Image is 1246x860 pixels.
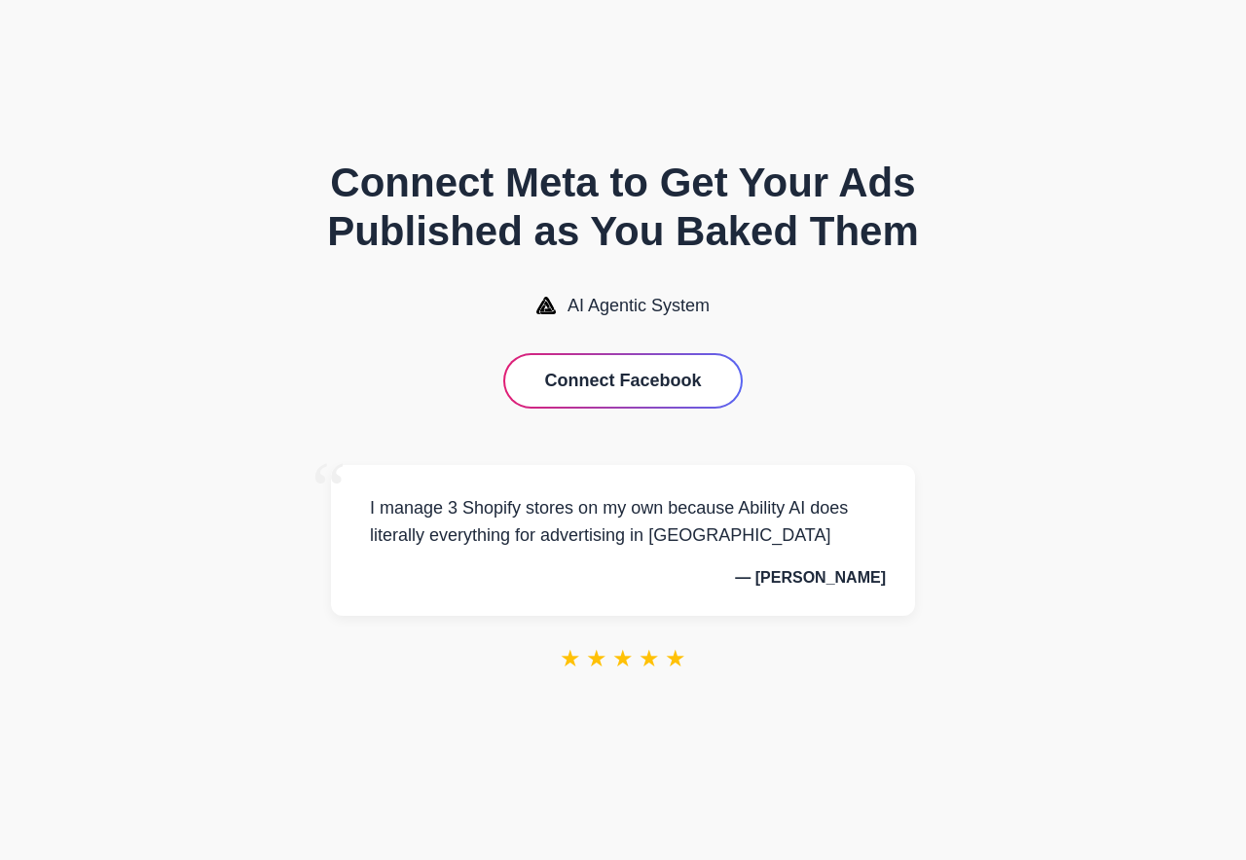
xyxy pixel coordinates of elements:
img: AI Agentic System Logo [536,297,556,314]
span: ★ [560,645,581,672]
p: — [PERSON_NAME] [360,569,886,587]
span: ★ [665,645,686,672]
p: I manage 3 Shopify stores on my own because Ability AI does literally everything for advertising ... [360,494,886,551]
span: AI Agentic System [568,296,710,316]
span: ★ [639,645,660,672]
span: “ [311,446,347,534]
h1: Connect Meta to Get Your Ads Published as You Baked Them [253,159,993,257]
span: ★ [612,645,634,672]
span: ★ [586,645,607,672]
button: Connect Facebook [505,355,740,407]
